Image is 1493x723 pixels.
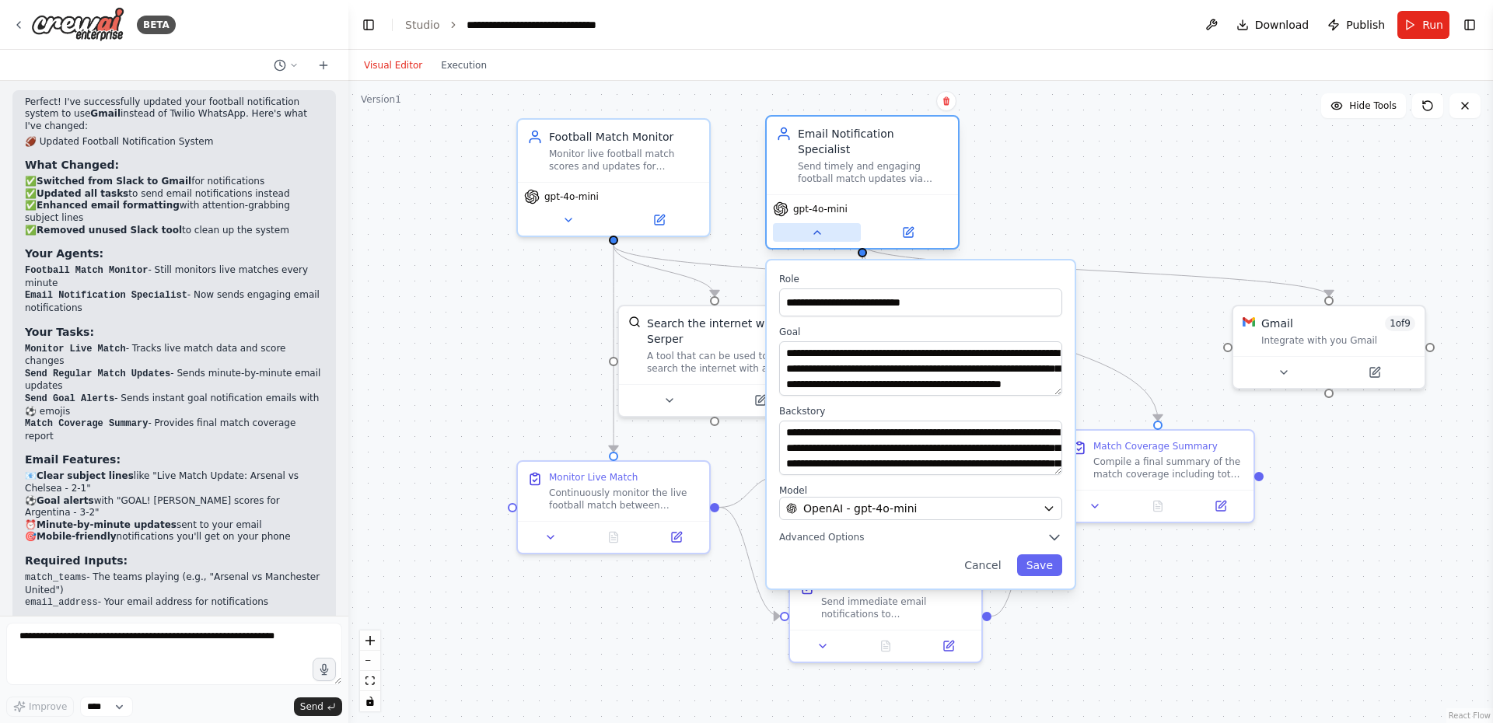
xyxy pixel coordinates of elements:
li: - Provides final match coverage report [25,417,323,442]
div: Gmail [1261,316,1293,331]
button: Execution [432,56,496,75]
span: Number of enabled actions [1385,316,1415,331]
g: Edge from 66093e90-4d78-46fb-bf21-50934bb1d7d4 to 6f3c15f9-9af9-4b83-9d81-9c0d4b7a3d3c [991,469,1052,624]
span: Run [1422,17,1443,33]
button: zoom in [360,630,380,651]
button: Improve [6,697,74,717]
button: Visual Editor [355,56,432,75]
div: Football Match MonitorMonitor live football match scores and updates for {match_teams} every minu... [516,118,711,237]
button: Open in side panel [1330,363,1418,382]
li: ✅ to send email notifications instead [25,188,323,201]
nav: breadcrumb [405,17,625,33]
li: ✅ to clean up the system [25,225,323,237]
div: SerperDevToolSearch the internet with SerperA tool that can be used to search the internet with a... [617,305,812,417]
li: 🎯 notifications you'll get on your phone [25,531,323,543]
img: SerperDevTool [628,316,641,328]
button: Open in side panel [615,211,703,229]
span: Send [300,700,323,713]
button: Hide left sidebar [358,14,379,36]
p: Perfect! I've successfully updated your football notification system to use instead of Twilio Wha... [25,96,323,133]
div: BETA [137,16,176,34]
strong: Switched from Slack to Gmail [37,176,191,187]
code: Match Coverage Summary [25,418,148,429]
div: Monitor Live MatchContinuously monitor the live football match between {match_teams} every minute... [516,460,711,554]
div: Version 1 [361,93,401,106]
button: Switch to previous chat [267,56,305,75]
button: No output available [581,528,647,547]
code: email_address [25,597,98,608]
button: Open in side panel [649,528,703,547]
strong: Minute-by-minute updates [37,519,177,530]
g: Edge from 505a26b8-4859-42e8-91ee-e22e7e82bc1d to 6f3c15f9-9af9-4b83-9d81-9c0d4b7a3d3c [855,245,1166,421]
span: Hide Tools [1349,100,1397,112]
div: Monitor Live Match [549,471,638,484]
div: Email Notification Specialist [798,126,949,157]
div: Compile a final summary of the match coverage including total notifications sent, goals reported,... [1093,456,1244,480]
strong: Your Tasks: [25,326,94,338]
g: Edge from 505a26b8-4859-42e8-91ee-e22e7e82bc1d to b7c232b5-522f-4c79-a199-c2218fd5e953 [855,245,1337,296]
span: gpt-4o-mini [793,203,848,215]
div: Send immediate email notifications to {email_address} whenever a goal is scored in the match. The... [821,596,972,620]
div: Monitor live football match scores and updates for {match_teams} every minute, detecting score ch... [549,148,700,173]
button: Advanced Options [779,529,1062,545]
strong: Mobile-friendly [37,531,117,542]
button: fit view [360,671,380,691]
div: Continuously monitor the live football match between {match_teams} every minute. Search for curre... [549,487,700,512]
strong: Email Features: [25,453,121,466]
li: - Still monitors live matches every minute [25,264,323,289]
code: Send Regular Match Updates [25,368,170,379]
g: Edge from f7e3114a-dacb-49fb-a4b2-45e1bc6f0a80 to e4b7e59f-8854-4a28-9e9d-a17d793da0d1 [606,245,621,452]
button: Open in side panel [1194,497,1247,515]
div: A tool that can be used to search the internet with a search_query. Supports different search typ... [647,350,801,375]
label: Model [779,484,1062,497]
img: Logo [31,7,124,42]
button: Run [1397,11,1449,39]
div: Search the internet with Serper [647,316,801,347]
label: Backstory [779,405,1062,417]
li: - The teams playing (e.g., "Arsenal vs Manchester United") [25,571,323,596]
h2: 🏈 Updated Football Notification System [25,136,323,148]
strong: What Changed: [25,159,119,171]
code: Monitor Live Match [25,344,126,355]
button: Click to speak your automation idea [313,658,336,681]
li: 📧 like "Live Match Update: Arsenal vs Chelsea - 2-1" [25,470,323,494]
button: Save [1017,554,1062,576]
label: Role [779,273,1062,285]
strong: Gmail [90,108,121,119]
g: Edge from f7e3114a-dacb-49fb-a4b2-45e1bc6f0a80 to 1cc2bcfe-e0f9-43e2-847c-bbc05119d753 [606,245,722,296]
strong: Goal alerts [37,495,94,506]
button: Publish [1321,11,1391,39]
div: Integrate with you Gmail [1261,334,1415,347]
div: Match Coverage SummaryCompile a final summary of the match coverage including total notifications... [1061,429,1255,523]
li: ⚽ with "GOAL! [PERSON_NAME] scores for Argentina - 3-2" [25,495,323,519]
g: Edge from e4b7e59f-8854-4a28-9e9d-a17d793da0d1 to a6e52fda-f43c-4e58-bee6-2eeb77962045 [719,469,780,515]
li: ✅ for notifications [25,176,323,188]
code: Football Match Monitor [25,265,148,276]
code: Send Goal Alerts [25,393,114,404]
span: gpt-4o-mini [544,190,599,203]
button: Open in side panel [716,391,804,410]
button: Open in side panel [921,637,975,655]
button: Delete node [936,91,956,111]
li: ⏰ sent to your email [25,519,323,532]
div: Send timely and engaging football match updates via email to {email_address} including regular mi... [798,160,949,185]
button: Hide Tools [1321,93,1406,118]
button: Start a new chat [311,56,336,75]
img: Gmail [1243,316,1255,328]
li: - Now sends engaging email notifications [25,289,323,314]
div: GmailGmail1of9Integrate with you Gmail [1232,305,1426,389]
button: No output available [853,637,919,655]
button: Show right sidebar [1459,14,1481,36]
a: Studio [405,19,440,31]
div: Football Match Monitor [549,129,700,145]
strong: Enhanced email formatting [37,200,180,211]
span: Publish [1346,17,1385,33]
code: match_teams [25,572,86,583]
button: Send [294,697,342,716]
strong: Removed unused Slack tool [37,225,182,236]
strong: Required Inputs: [25,554,128,567]
code: Email Notification Specialist [25,290,187,301]
li: - Sends instant goal notification emails with ⚽ emojis [25,393,323,417]
span: Advanced Options [779,531,864,543]
span: Improve [29,700,67,713]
